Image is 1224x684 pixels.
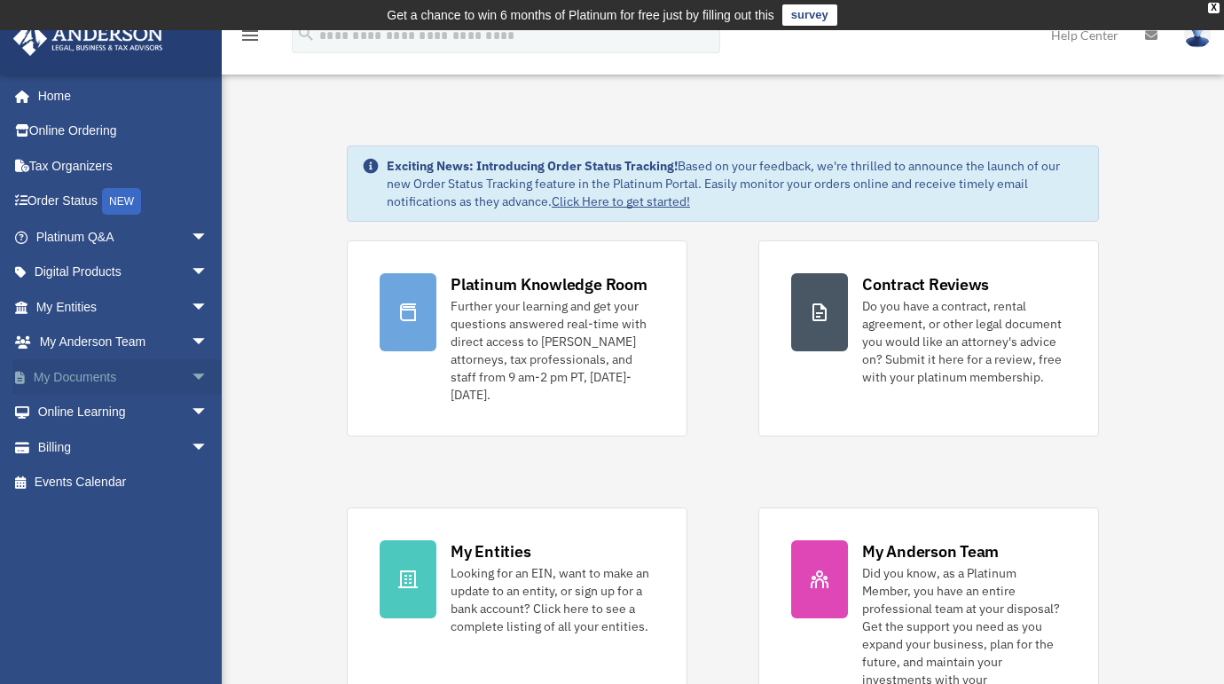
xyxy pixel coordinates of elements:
a: Home [12,78,226,114]
span: arrow_drop_down [191,325,226,361]
a: Platinum Knowledge Room Further your learning and get your questions answered real-time with dire... [347,240,687,436]
span: arrow_drop_down [191,359,226,396]
a: My Anderson Teamarrow_drop_down [12,325,235,360]
i: menu [239,25,261,46]
a: menu [239,31,261,46]
div: Based on your feedback, we're thrilled to announce the launch of our new Order Status Tracking fe... [387,157,1084,210]
div: Looking for an EIN, want to make an update to an entity, or sign up for a bank account? Click her... [451,564,655,635]
span: arrow_drop_down [191,219,226,256]
a: Online Ordering [12,114,235,149]
span: arrow_drop_down [191,255,226,291]
div: Get a chance to win 6 months of Platinum for free just by filling out this [387,4,774,26]
a: survey [782,4,837,26]
div: Further your learning and get your questions answered real-time with direct access to [PERSON_NAM... [451,297,655,404]
a: Online Learningarrow_drop_down [12,395,235,430]
div: My Anderson Team [862,540,999,562]
a: Contract Reviews Do you have a contract, rental agreement, or other legal document you would like... [758,240,1099,436]
span: arrow_drop_down [191,429,226,466]
div: Contract Reviews [862,273,989,295]
a: Tax Organizers [12,148,235,184]
span: arrow_drop_down [191,289,226,326]
a: My Documentsarrow_drop_down [12,359,235,395]
img: Anderson Advisors Platinum Portal [8,21,169,56]
a: My Entitiesarrow_drop_down [12,289,235,325]
a: Platinum Q&Aarrow_drop_down [12,219,235,255]
div: Do you have a contract, rental agreement, or other legal document you would like an attorney's ad... [862,297,1066,386]
img: User Pic [1184,22,1211,48]
i: search [296,24,316,43]
a: Events Calendar [12,465,235,500]
div: Platinum Knowledge Room [451,273,647,295]
a: Digital Productsarrow_drop_down [12,255,235,290]
span: arrow_drop_down [191,395,226,431]
a: Billingarrow_drop_down [12,429,235,465]
div: close [1208,3,1220,13]
a: Click Here to get started! [552,193,690,209]
a: Order StatusNEW [12,184,235,220]
div: My Entities [451,540,530,562]
strong: Exciting News: Introducing Order Status Tracking! [387,158,678,174]
div: NEW [102,188,141,215]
